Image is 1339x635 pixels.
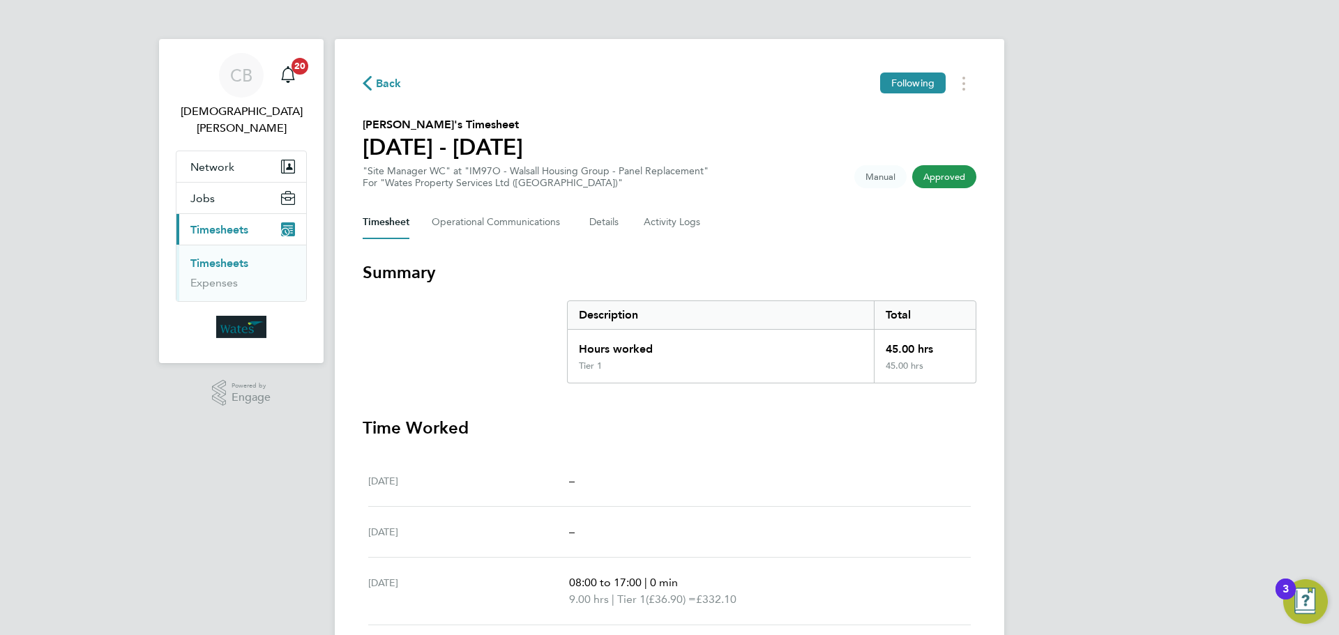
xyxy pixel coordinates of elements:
[176,214,306,245] button: Timesheets
[274,53,302,98] a: 20
[650,576,678,589] span: 0 min
[176,316,307,338] a: Go to home page
[363,261,976,284] h3: Summary
[368,473,569,489] div: [DATE]
[368,574,569,608] div: [DATE]
[190,257,248,270] a: Timesheets
[363,206,409,239] button: Timesheet
[292,58,308,75] span: 20
[190,160,234,174] span: Network
[176,53,307,137] a: CB[DEMOGRAPHIC_DATA][PERSON_NAME]
[432,206,567,239] button: Operational Communications
[368,523,569,540] div: [DATE]
[363,133,523,161] h1: [DATE] - [DATE]
[212,380,271,406] a: Powered byEngage
[363,417,976,439] h3: Time Worked
[569,525,575,538] span: –
[646,592,696,606] span: (£36.90) =
[589,206,621,239] button: Details
[568,330,874,360] div: Hours worked
[216,316,266,338] img: wates-logo-retina.png
[644,576,647,589] span: |
[176,183,306,213] button: Jobs
[579,360,602,372] div: Tier 1
[190,192,215,205] span: Jobs
[176,103,307,137] span: Christian Bird
[569,474,575,487] span: –
[617,591,646,608] span: Tier 1
[363,177,709,189] div: For "Wates Property Services Ltd ([GEOGRAPHIC_DATA])"
[696,592,736,606] span: £332.10
[569,576,642,589] span: 08:00 to 17:00
[159,39,324,363] nav: Main navigation
[912,165,976,188] span: This timesheet has been approved.
[880,72,946,93] button: Following
[854,165,907,188] span: This timesheet was manually created.
[363,116,523,133] h2: [PERSON_NAME]'s Timesheet
[363,75,402,92] button: Back
[376,75,402,92] span: Back
[190,223,248,236] span: Timesheets
[230,66,252,84] span: CB
[891,77,935,89] span: Following
[874,360,976,383] div: 45.00 hrs
[874,301,976,329] div: Total
[176,151,306,182] button: Network
[1283,589,1289,607] div: 3
[232,380,271,392] span: Powered by
[1283,579,1328,624] button: Open Resource Center, 3 new notifications
[644,206,702,239] button: Activity Logs
[190,276,238,289] a: Expenses
[951,72,976,94] button: Timesheets Menu
[232,392,271,404] span: Engage
[567,300,976,383] div: Summary
[569,592,609,606] span: 9.00 hrs
[363,165,709,189] div: "Site Manager WC" at "IM97O - Walsall Housing Group - Panel Replacement"
[176,245,306,301] div: Timesheets
[874,330,976,360] div: 45.00 hrs
[612,592,614,606] span: |
[568,301,874,329] div: Description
